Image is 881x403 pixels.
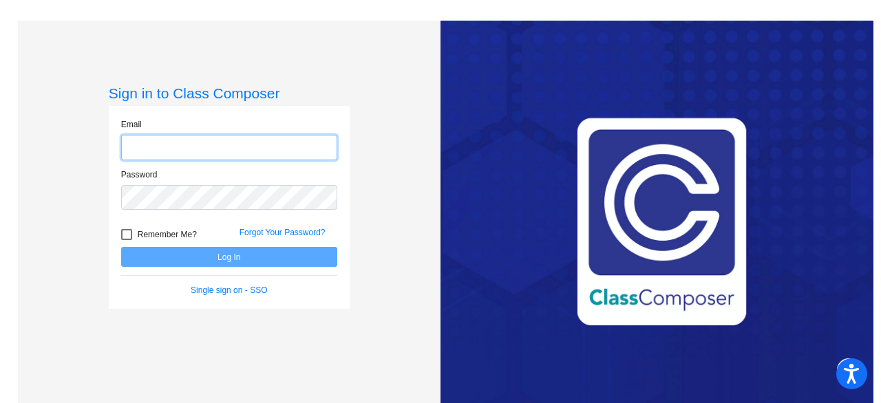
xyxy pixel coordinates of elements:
a: Forgot Your Password? [240,228,326,237]
h3: Sign in to Class Composer [109,85,350,102]
label: Email [121,118,142,131]
a: Single sign on - SSO [191,285,267,295]
button: Log In [121,247,337,267]
label: Password [121,168,158,181]
span: Remember Me? [138,226,197,243]
img: svg+xml;base64,PHN2ZyB3aWR0aD0iNDQiIGhlaWdodD0iNDQiIHZpZXdCb3g9IjAgMCA0NCA0NCIgZmlsbD0ibm9uZSIgeG... [837,357,860,382]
